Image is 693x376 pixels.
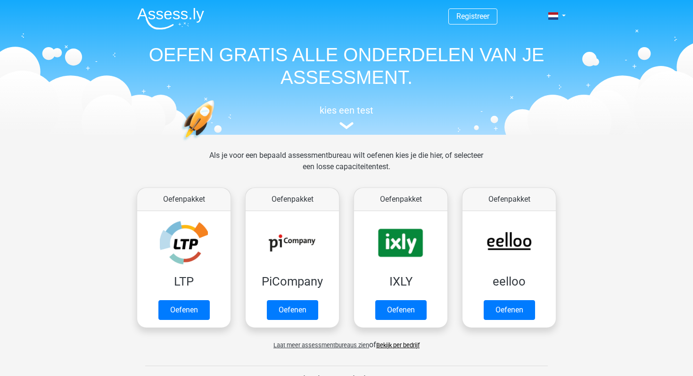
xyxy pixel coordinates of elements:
a: Oefenen [158,300,210,320]
a: Oefenen [267,300,318,320]
img: oefenen [181,100,251,185]
h5: kies een test [130,105,563,116]
span: Laat meer assessmentbureaus zien [273,342,369,349]
a: Oefenen [484,300,535,320]
a: kies een test [130,105,563,130]
a: Bekijk per bedrijf [376,342,420,349]
h1: OEFEN GRATIS ALLE ONDERDELEN VAN JE ASSESSMENT. [130,43,563,89]
img: Assessly [137,8,204,30]
a: Oefenen [375,300,427,320]
div: Als je voor een bepaald assessmentbureau wilt oefenen kies je die hier, of selecteer een losse ca... [202,150,491,184]
div: of [130,332,563,351]
img: assessment [339,122,354,129]
a: Registreer [456,12,489,21]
